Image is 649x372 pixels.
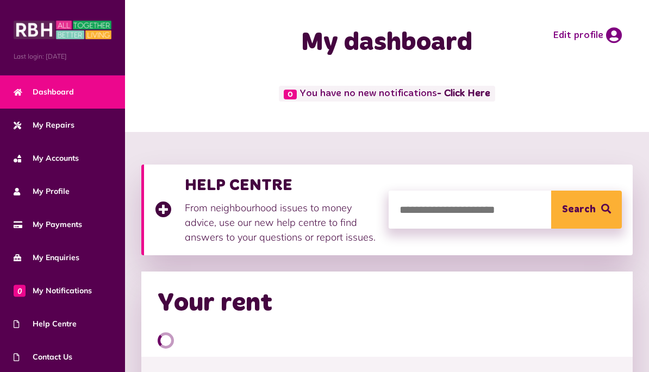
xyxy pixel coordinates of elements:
a: - Click Here [437,89,490,99]
span: My Payments [14,219,82,230]
span: My Enquiries [14,252,79,263]
span: My Repairs [14,119,74,131]
span: Dashboard [14,86,74,98]
h2: Your rent [158,288,272,319]
span: Search [562,191,596,229]
span: 0 [14,285,26,297]
span: Help Centre [14,318,77,330]
h1: My dashboard [183,27,591,59]
button: Search [551,191,622,229]
span: You have no new notifications [279,86,495,102]
span: Contact Us [14,351,72,363]
img: MyRBH [14,19,111,41]
span: My Accounts [14,153,79,164]
span: Last login: [DATE] [14,52,111,61]
h3: HELP CENTRE [185,175,378,195]
span: My Notifications [14,285,92,297]
span: 0 [284,90,297,99]
span: My Profile [14,186,70,197]
p: From neighbourhood issues to money advice, use our new help centre to find answers to your questi... [185,200,378,244]
a: Edit profile [553,27,622,43]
